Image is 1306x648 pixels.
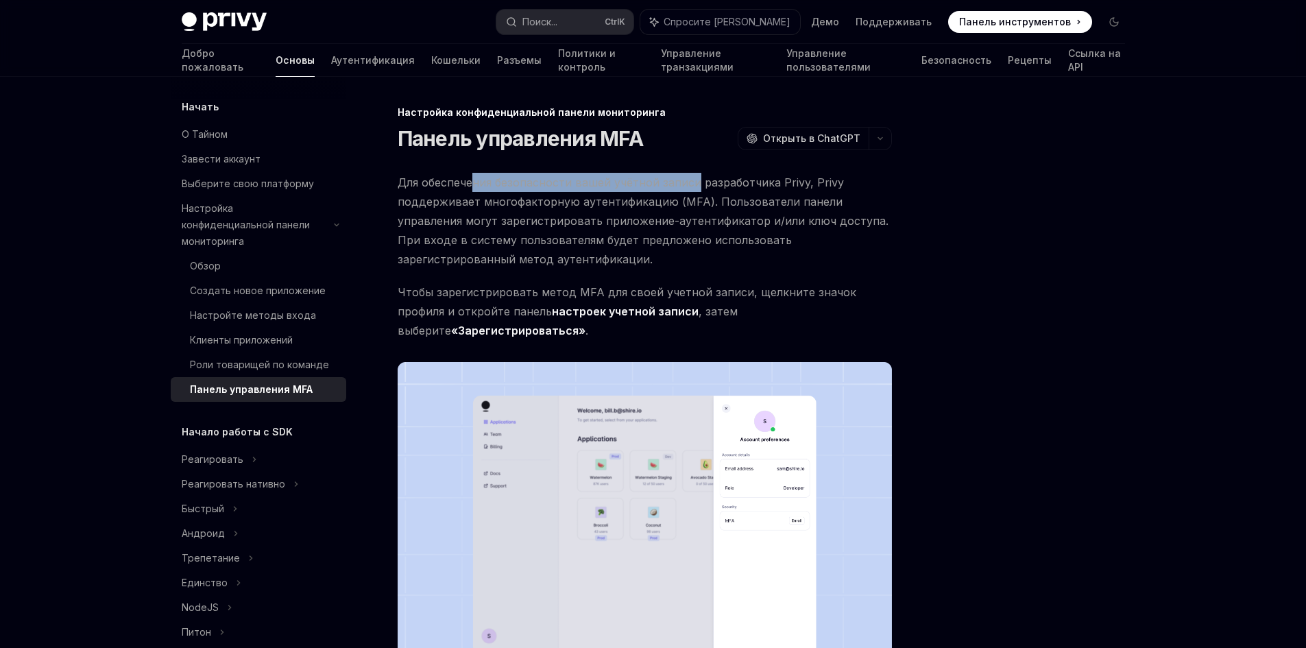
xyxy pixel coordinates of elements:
[171,122,346,147] a: О Тайном
[190,260,221,272] font: Обзор
[182,178,314,189] font: Выберите свою платформу
[182,101,219,112] font: Начать
[664,16,790,27] font: Спросите [PERSON_NAME]
[182,577,228,588] font: Единство
[190,285,326,296] font: Создать новое приложение
[171,303,346,328] a: Настройте методы входа
[763,132,860,144] font: Открыть в ChatGPT
[558,44,644,77] a: Политики и контроль
[1068,47,1121,73] font: Ссылка на API
[331,54,415,66] font: Аутентификация
[398,285,856,318] font: Чтобы зарегистрировать метод MFA для своей учетной записи, щелкните значок профиля и откройте панель
[182,527,225,539] font: Андроид
[331,44,415,77] a: Аутентификация
[182,626,211,638] font: Питон
[661,47,734,73] font: Управление транзакциями
[182,47,243,73] font: Добро пожаловать
[1068,44,1125,77] a: Ссылка на API
[182,12,267,32] img: темный логотип
[431,44,481,77] a: Кошельки
[640,10,800,34] button: Спросите [PERSON_NAME]
[171,328,346,352] a: Клиенты приложений
[182,552,240,564] font: Трепетание
[190,383,313,395] font: Панель управления MFA
[171,377,346,402] a: Панель управления MFA
[856,15,932,29] a: Поддерживать
[451,324,585,337] font: «Зарегистрироваться»
[398,106,666,118] font: Настройка конфиденциальной панели мониторинга
[182,128,228,140] font: О Тайном
[948,11,1092,33] a: Панель инструментов
[921,44,991,77] a: Безопасность
[171,278,346,303] a: Создать новое приложение
[496,10,633,34] button: Поиск...CtrlK
[171,254,346,278] a: Обзор
[182,153,261,165] font: Завести аккаунт
[921,54,991,66] font: Безопасность
[619,16,625,27] font: K
[182,202,310,247] font: Настройка конфиденциальной панели мониторинга
[1008,54,1052,66] font: Рецепты
[190,359,329,370] font: Роли товарищей по команде
[811,16,839,27] font: Демо
[171,171,346,196] a: Выберите свою платформу
[738,127,869,150] button: Открыть в ChatGPT
[190,334,293,346] font: Клиенты приложений
[661,44,770,77] a: Управление транзакциями
[190,309,316,321] font: Настройте методы входа
[398,126,643,151] font: Панель управления MFA
[182,453,243,465] font: Реагировать
[431,54,481,66] font: Кошельки
[959,16,1071,27] font: Панель инструментов
[856,16,932,27] font: Поддерживать
[182,426,293,437] font: Начало работы с SDK
[1103,11,1125,33] button: Включить темный режим
[585,324,588,337] font: .
[276,54,315,66] font: Основы
[605,16,619,27] font: Ctrl
[182,601,219,613] font: NodeJS
[276,44,315,77] a: Основы
[786,44,905,77] a: Управление пользователями
[811,15,839,29] a: Демо
[558,47,616,73] font: Политики и контроль
[497,44,542,77] a: Разъемы
[171,147,346,171] a: Завести аккаунт
[182,503,224,514] font: Быстрый
[497,54,542,66] font: Разъемы
[182,478,285,490] font: Реагировать нативно
[552,304,699,318] font: настроек учетной записи
[171,352,346,377] a: Роли товарищей по команде
[1008,44,1052,77] a: Рецепты
[398,176,888,266] font: Для обеспечения безопасности вашей учётной записи разработчика Privy, Privy поддерживает многофак...
[182,44,260,77] a: Добро пожаловать
[786,47,871,73] font: Управление пользователями
[522,16,557,27] font: Поиск...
